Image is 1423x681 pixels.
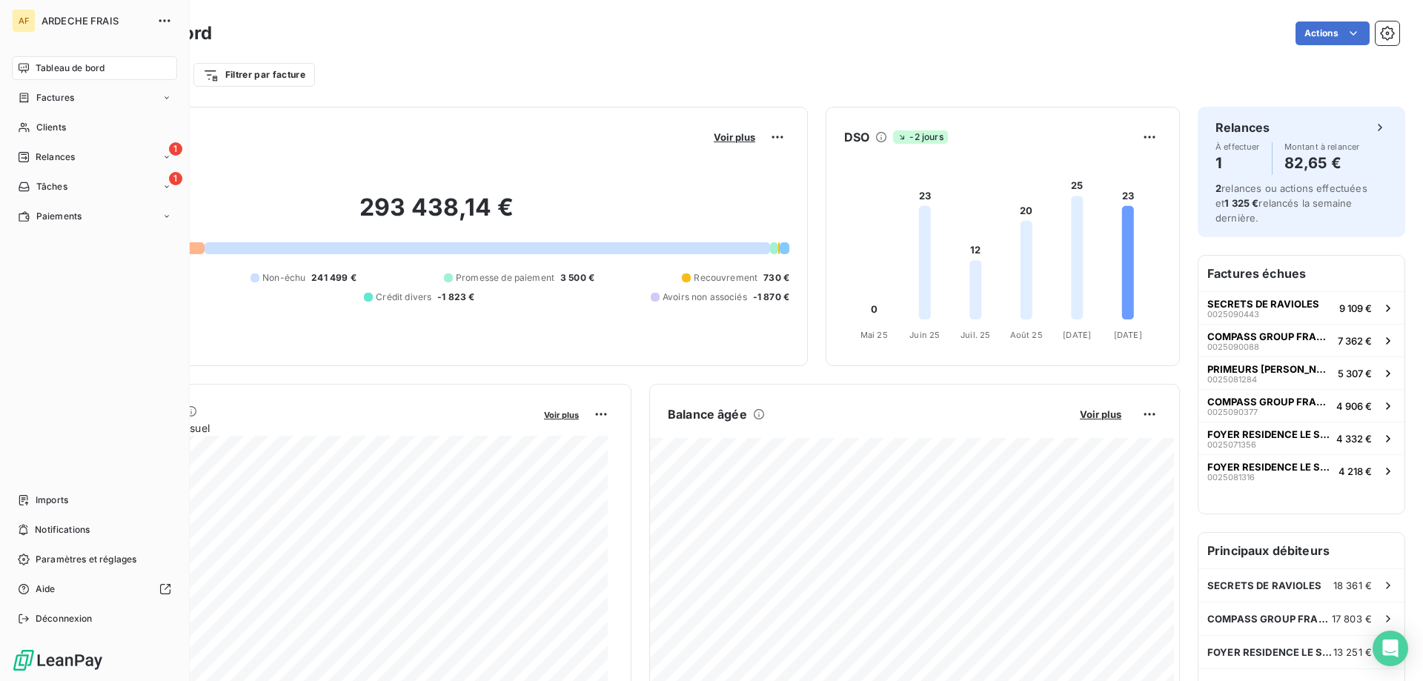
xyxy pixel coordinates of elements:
span: Paramètres et réglages [36,553,136,566]
span: 1 325 € [1224,197,1258,209]
span: Relances [36,150,75,164]
button: Filtrer par facture [193,63,315,87]
span: SECRETS DE RAVIOLES [1207,579,1321,591]
button: Voir plus [1075,408,1126,421]
span: À effectuer [1215,142,1260,151]
tspan: Mai 25 [860,330,888,340]
span: 17 803 € [1332,613,1372,625]
span: 0025071356 [1207,440,1256,449]
span: 0025090088 [1207,342,1259,351]
span: 13 251 € [1333,646,1372,658]
span: FOYER RESIDENCE LE SANDRON [1207,428,1330,440]
button: FOYER RESIDENCE LE SANDRON00250813164 218 € [1198,454,1404,487]
span: 0025090377 [1207,408,1258,416]
span: COMPASS GROUP FRANCE ESSH -AL [1207,396,1330,408]
span: Montant à relancer [1284,142,1360,151]
span: Aide [36,582,56,596]
span: -2 jours [893,130,947,144]
span: 9 109 € [1339,302,1372,314]
button: Voir plus [709,130,760,144]
a: Aide [12,577,177,601]
span: 0025081284 [1207,375,1257,384]
span: 4 906 € [1336,400,1372,412]
button: PRIMEURS [PERSON_NAME]00250812845 307 € [1198,356,1404,389]
div: Open Intercom Messenger [1373,631,1408,666]
h2: 293 438,14 € [84,193,789,237]
span: Factures [36,91,74,104]
span: Voir plus [1080,408,1121,420]
span: 2 [1215,182,1221,194]
span: FOYER RESIDENCE LE SANDRON [1207,646,1333,658]
button: COMPASS GROUP FRANCE ESSH -AL00250900887 362 € [1198,324,1404,356]
h6: Balance âgée [668,405,747,423]
span: PRIMEURS [PERSON_NAME] [1207,363,1332,375]
tspan: Juin 25 [909,330,940,340]
img: Logo LeanPay [12,648,104,672]
tspan: [DATE] [1114,330,1142,340]
span: Recouvrement [694,271,757,285]
h4: 82,65 € [1284,151,1360,175]
h6: Relances [1215,119,1270,136]
button: Voir plus [540,408,583,421]
span: -1 870 € [753,290,789,304]
span: Tâches [36,180,67,193]
h4: 1 [1215,151,1260,175]
h6: Principaux débiteurs [1198,533,1404,568]
span: Promesse de paiement [456,271,554,285]
span: 5 307 € [1338,368,1372,379]
span: Tableau de bord [36,62,105,75]
h6: Factures échues [1198,256,1404,291]
span: 0025081316 [1207,473,1255,482]
span: Notifications [35,523,90,537]
button: SECRETS DE RAVIOLES00250904439 109 € [1198,291,1404,324]
span: Paiements [36,210,82,223]
span: Voir plus [714,131,755,143]
span: FOYER RESIDENCE LE SANDRON [1207,461,1333,473]
span: 1 [169,172,182,185]
tspan: Août 25 [1010,330,1043,340]
span: relances ou actions effectuées et relancés la semaine dernière. [1215,182,1367,224]
span: 4 218 € [1339,465,1372,477]
span: COMPASS GROUP FRANCE ESSH -AL [1207,330,1332,342]
span: ARDECHE FRAIS [42,15,148,27]
h6: DSO [844,128,869,146]
span: SECRETS DE RAVIOLES [1207,298,1319,310]
span: 18 361 € [1333,579,1372,591]
span: COMPASS GROUP FRANCE ESSH -AL [1207,613,1332,625]
span: Avoirs non associés [663,290,747,304]
button: Actions [1296,21,1370,45]
div: AF [12,9,36,33]
span: Crédit divers [376,290,431,304]
span: -1 823 € [437,290,474,304]
span: Voir plus [544,410,579,420]
span: Clients [36,121,66,134]
button: FOYER RESIDENCE LE SANDRON00250713564 332 € [1198,422,1404,454]
tspan: Juil. 25 [961,330,990,340]
span: Chiffre d'affaires mensuel [84,420,534,436]
span: 241 499 € [311,271,356,285]
tspan: [DATE] [1063,330,1091,340]
span: 1 [169,142,182,156]
span: 730 € [763,271,789,285]
span: 0025090443 [1207,310,1259,319]
span: Non-échu [262,271,305,285]
span: 7 362 € [1338,335,1372,347]
span: 4 332 € [1336,433,1372,445]
span: Imports [36,494,68,507]
span: 3 500 € [560,271,594,285]
button: COMPASS GROUP FRANCE ESSH -AL00250903774 906 € [1198,389,1404,422]
span: Déconnexion [36,612,93,625]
